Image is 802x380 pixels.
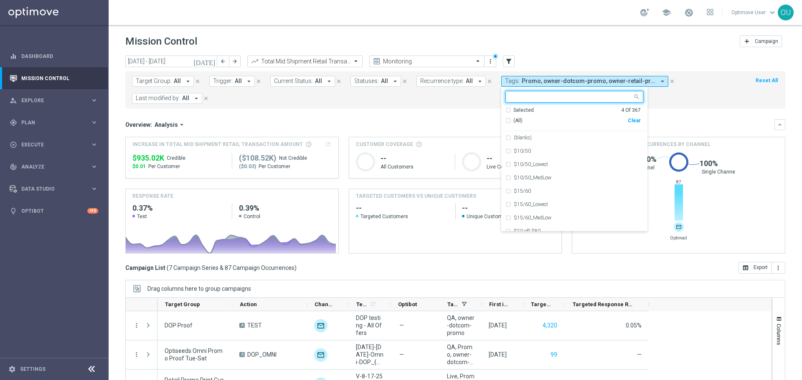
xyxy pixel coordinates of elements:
[9,208,99,214] button: lightbulb Optibot +10
[513,107,534,114] div: Selected
[667,235,690,241] span: Optimail
[356,314,383,337] span: DOP testing - All Offers
[573,301,634,307] span: Targeted Response Rate
[220,58,226,64] i: arrow_back
[10,119,90,126] div: Plan
[133,322,140,329] i: more_vert
[245,78,253,85] i: arrow_drop_down
[740,35,782,47] button: add Campaign
[10,53,17,60] i: equalizer
[193,95,200,102] i: arrow_drop_down
[356,203,449,213] h2: empty
[235,78,242,85] span: All
[184,78,192,85] i: arrow_drop_down
[279,155,307,161] span: Not Credible
[136,95,180,102] span: Last modified by:
[132,141,303,148] span: Increase In Total Mid Shipment Retail Transaction Amount
[132,203,225,213] h2: 0.37%
[10,163,17,171] i: track_changes
[447,314,475,337] span: QA, owner-dotcom-promo
[21,164,90,169] span: Analyze
[369,55,485,67] ng-select: Monitoring
[165,301,200,307] span: Target Group
[294,264,297,272] span: )
[132,192,173,200] h4: Response Rate
[209,76,255,87] button: Trigger: All arrow_drop_down
[774,119,785,130] button: keyboard_arrow_down
[505,184,643,198] div: $15/60
[739,262,772,274] button: open_in_browser Export
[90,141,98,148] i: keyboard_arrow_right
[777,122,783,128] i: keyboard_arrow_down
[476,78,484,85] i: arrow_drop_down
[315,301,335,307] span: Channel
[522,78,655,85] span: Promo owner-dotcom-promo owner-retail-promo promo
[9,97,99,104] button: person_search Explore keyboard_arrow_right
[335,77,343,86] button: close
[744,38,750,45] i: add
[195,78,200,84] i: close
[381,78,388,85] span: All
[514,215,551,220] label: $15/60_MedLow
[239,153,277,163] span: $108,519
[167,155,185,161] span: Credible
[487,154,555,164] h1: --
[178,121,185,128] i: arrow_drop_down
[155,121,178,128] span: Analysis
[399,351,404,358] span: —
[90,96,98,104] i: keyboard_arrow_right
[165,347,225,362] span: Optiseeds Omni Promo Proof Tue-Sat
[514,162,548,167] label: $10/50_Lowest
[239,203,332,213] h2: 0.39%
[674,222,684,232] div: Optimail
[314,319,327,332] img: Optimail
[501,107,647,232] ng-dropdown-panel: Options list
[325,78,333,85] i: arrow_drop_down
[356,141,413,148] span: Customer Coverage
[148,163,180,170] span: Per Customer
[126,311,157,340] div: Press SPACE to select this row.
[447,301,458,307] span: Tags
[10,200,98,222] div: Optibot
[514,229,541,234] label: $20 off $80
[270,76,335,87] button: Current Status: All arrow_drop_down
[416,76,486,87] button: Recurrence type: All arrow_drop_down
[542,320,558,331] button: 4,320
[669,78,675,84] i: close
[169,264,294,272] span: 7 Campaign Series & 87 Campaign Occurrences
[514,189,531,194] label: $15/60
[755,38,778,44] span: Campaign
[772,262,785,274] button: more_vert
[9,186,99,192] button: Data Studio keyboard_arrow_right
[314,348,327,362] img: Optimail
[391,78,399,85] i: arrow_drop_down
[132,76,194,87] button: Target Group: All arrow_drop_down
[621,107,641,114] div: 4 Of 367
[489,322,507,329] div: 01 Jul 2025, Tuesday
[9,119,99,126] div: gps_fixed Plan keyboard_arrow_right
[514,202,548,207] label: $15/60_Lowest
[9,75,99,82] div: Mission Control
[90,163,98,171] i: keyboard_arrow_right
[9,141,99,148] button: play_circle_outline Execute keyboard_arrow_right
[10,207,17,215] i: lightbulb
[157,340,649,370] div: Press SPACE to select this row.
[20,367,46,372] a: Settings
[125,55,217,67] input: Select date range
[487,58,494,65] i: more_vert
[10,97,17,104] i: person_search
[133,351,140,358] button: more_vert
[182,95,189,102] span: All
[10,97,90,104] div: Explore
[255,77,262,86] button: close
[462,213,555,220] span: Unique Customers
[247,351,277,358] span: DOP_OMNI
[21,142,90,147] span: Execute
[229,55,241,67] button: arrow_forward
[9,164,99,170] button: track_changes Analyze keyboard_arrow_right
[368,299,376,309] span: Calculate column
